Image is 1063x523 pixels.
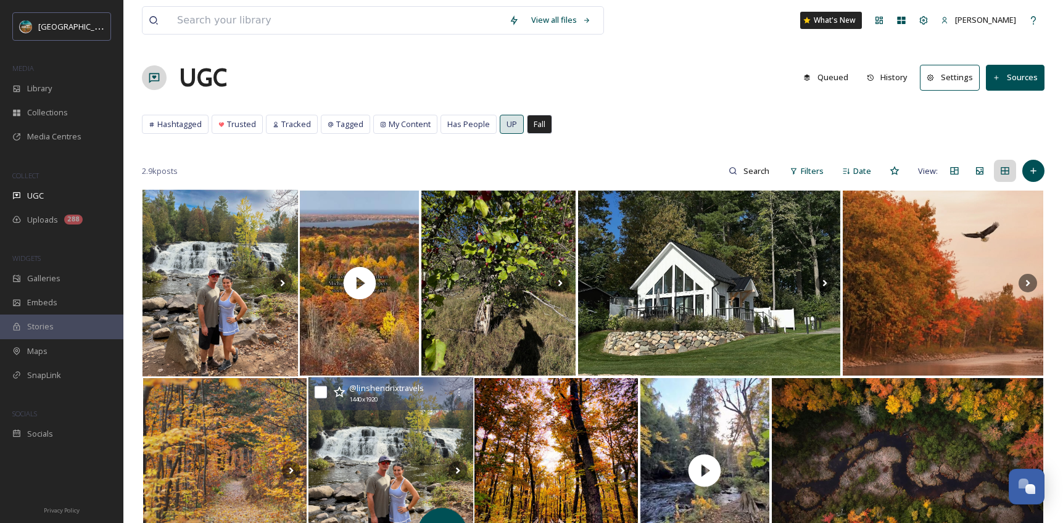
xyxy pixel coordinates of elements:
[918,165,938,177] span: View:
[12,409,37,418] span: SOCIALS
[20,20,32,33] img: Snapsea%20Profile.jpg
[64,215,83,224] div: 288
[171,7,503,34] input: Search your library
[935,8,1022,32] a: [PERSON_NAME]
[27,83,52,94] span: Library
[920,65,986,90] a: Settings
[389,118,431,130] span: My Content
[12,64,34,73] span: MEDIA
[227,118,256,130] span: Trusted
[27,107,68,118] span: Collections
[143,190,298,377] img: October vibes is practically magic 🎃🍁🪄
[920,65,980,90] button: Settings
[955,14,1016,25] span: [PERSON_NAME]
[986,65,1044,90] button: Sources
[349,382,424,393] span: @ linshendrixtravels
[737,159,777,183] input: Search
[38,20,159,32] span: [GEOGRAPHIC_DATA][US_STATE]
[27,190,44,202] span: UGC
[12,171,39,180] span: COLLECT
[578,191,840,376] img: Five luxury cottages, one unforgettable fall getaway in Traverse City~ Silver Oaks Resort
[534,118,545,130] span: Fall
[27,369,61,381] span: SnapLink
[861,65,914,89] button: History
[1009,469,1044,504] button: Open Chat
[853,165,871,177] span: Date
[142,165,178,177] span: 2.9k posts
[27,131,81,142] span: Media Centres
[44,506,80,514] span: Privacy Policy
[421,191,576,376] img: We spent National Public Lands Day searching for cranberries and finding apples 🍎 These apple tre...
[27,345,48,357] span: Maps
[12,253,41,263] span: WIDGETS
[157,118,202,130] span: Hashtagged
[843,191,1043,376] img: "We all have that friend who lives for sweater weather. TAG them so they don't miss peak UP color...
[861,65,920,89] a: History
[797,65,854,89] button: Queued
[797,65,861,89] a: Queued
[800,12,862,29] a: What's New
[44,502,80,517] a: Privacy Policy
[27,273,60,284] span: Galleries
[27,428,53,440] span: Socials
[281,118,311,130] span: Tracked
[179,59,227,96] a: UGC
[801,165,824,177] span: Filters
[507,118,517,130] span: UP
[447,118,490,130] span: Has People
[27,214,58,226] span: Uploads
[336,118,363,130] span: Tagged
[525,8,597,32] a: View all files
[27,321,54,332] span: Stories
[300,191,420,376] img: thumbnail
[349,395,377,405] span: 1440 x 1920
[27,297,57,308] span: Embeds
